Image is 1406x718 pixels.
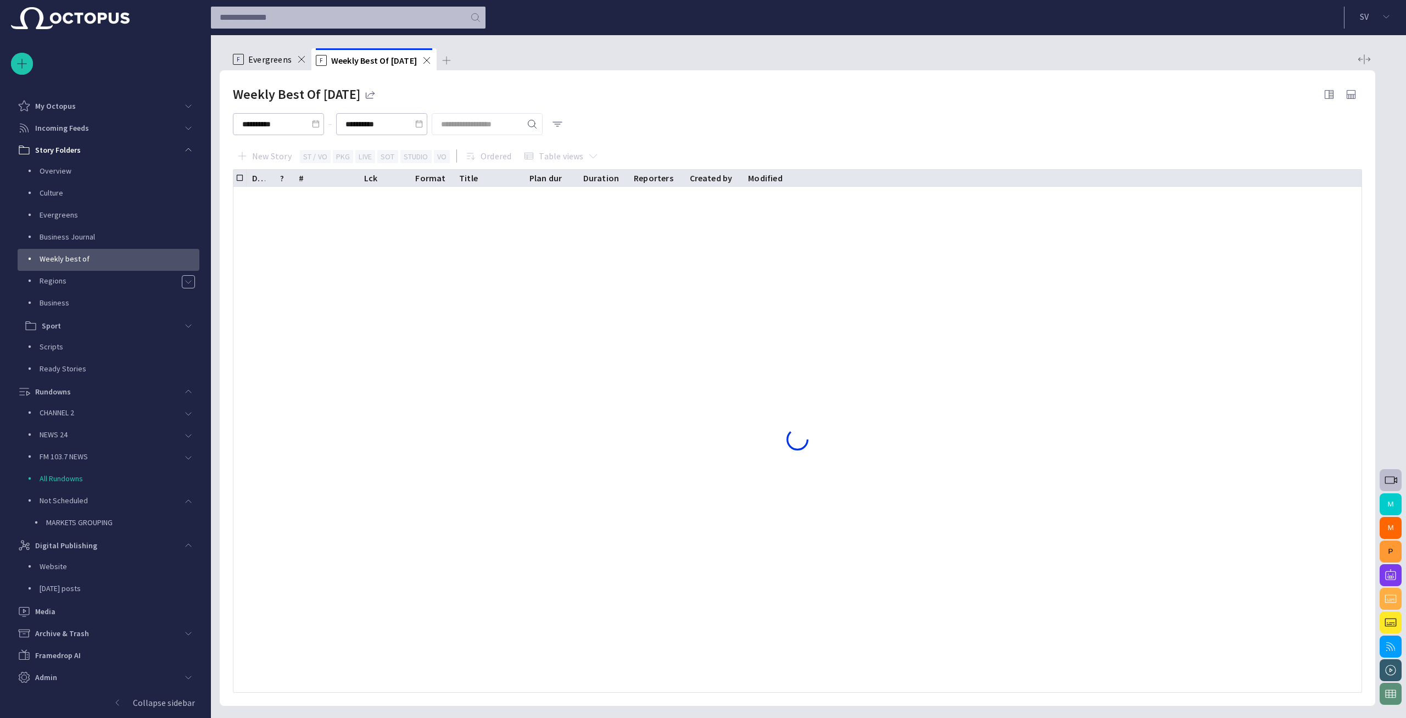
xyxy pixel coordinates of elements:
[18,293,199,315] div: Business
[40,561,199,572] p: Website
[35,101,76,112] p: My Octopus
[40,583,199,594] p: [DATE] posts
[40,451,177,462] p: FM 103.7 NEWS
[233,87,360,102] h2: Weekly Best Of [DATE]
[24,513,199,535] div: MARKETS GROUPING
[18,359,199,381] div: Ready Stories
[18,205,199,227] div: Evergreens
[35,386,71,397] p: Rundowns
[40,473,199,484] p: All Rundowns
[252,172,265,183] div: Description1
[11,600,199,622] div: Media
[40,253,199,264] p: Weekly best of
[40,341,199,352] p: Scripts
[11,692,199,714] button: Collapse sidebar
[248,54,292,65] span: Evergreens
[233,54,244,65] p: F
[18,469,199,491] div: All Rundowns
[35,123,89,133] p: Incoming Feeds
[634,172,673,183] div: Reporters
[35,672,57,683] p: Admin
[583,172,620,183] div: Duration
[11,644,199,666] div: Framedrop AI
[42,320,61,331] p: Sport
[1360,10,1369,23] p: S V
[18,337,199,359] div: Scripts
[364,172,378,183] div: Lck
[40,429,177,440] p: NEWS 24
[35,650,81,661] p: Framedrop AI
[11,95,199,688] ul: main menu
[1380,517,1402,539] button: M
[18,161,199,183] div: Overview
[35,144,81,155] p: Story Folders
[529,172,562,183] div: Plan dur
[316,55,327,66] p: F
[40,363,199,374] p: Ready Stories
[40,187,199,198] p: Culture
[331,55,417,66] span: Weekly Best Of [DATE]
[18,183,199,205] div: Culture
[228,48,311,70] div: FEvergreens
[40,275,181,286] p: Regions
[18,578,199,600] div: [DATE] posts
[748,172,783,183] div: Modified
[133,696,195,709] p: Collapse sidebar
[40,165,199,176] p: Overview
[40,407,177,418] p: CHANNEL 2
[280,172,284,183] div: ?
[40,297,199,308] p: Business
[18,249,199,271] div: Weekly best of
[459,172,478,183] div: Title
[46,517,199,528] p: MARKETS GROUPING
[11,7,130,29] img: Octopus News Room
[311,48,437,70] div: FWeekly Best Of [DATE]
[18,227,199,249] div: Business Journal
[1380,493,1402,515] button: M
[40,209,199,220] p: Evergreens
[690,172,733,183] div: Created by
[40,495,177,506] p: Not Scheduled
[1351,7,1399,26] button: SV
[35,628,89,639] p: Archive & Trash
[299,172,304,183] div: #
[18,271,199,293] div: Regions
[415,172,445,183] div: Format
[18,556,199,578] div: Website
[35,540,97,551] p: Digital Publishing
[40,231,199,242] p: Business Journal
[35,606,55,617] p: Media
[1380,541,1402,563] button: P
